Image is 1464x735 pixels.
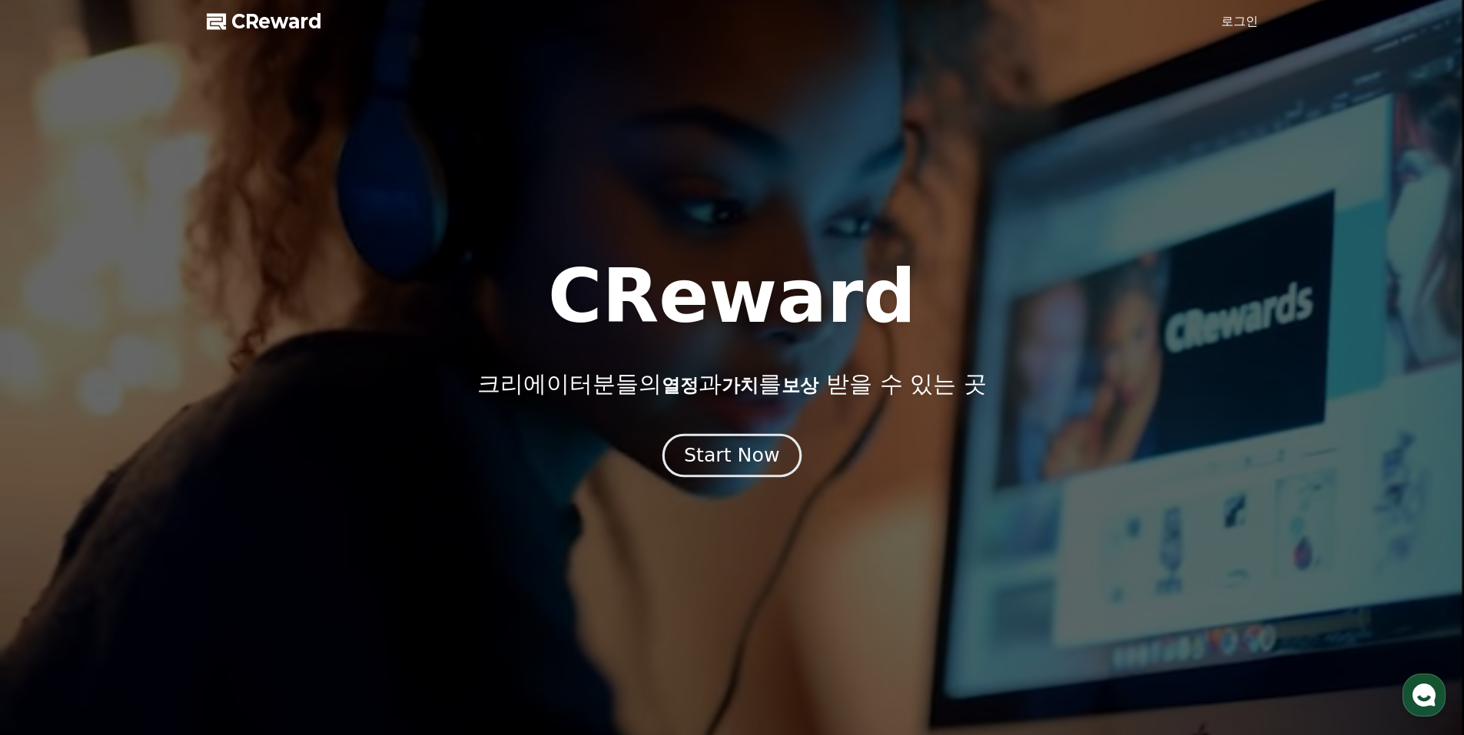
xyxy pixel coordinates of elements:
[5,487,101,525] a: 홈
[684,442,779,468] div: Start Now
[198,487,295,525] a: 설정
[477,370,986,398] p: 크리에이터분들의 과 를 받을 수 있는 곳
[48,510,58,522] span: 홈
[1221,12,1258,31] a: 로그인
[662,433,802,477] button: Start Now
[782,375,818,396] span: 보상
[666,450,798,465] a: Start Now
[237,510,256,522] span: 설정
[548,260,916,333] h1: CReward
[662,375,699,396] span: 열정
[207,9,322,34] a: CReward
[141,511,159,523] span: 대화
[722,375,759,396] span: 가치
[101,487,198,525] a: 대화
[231,9,322,34] span: CReward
